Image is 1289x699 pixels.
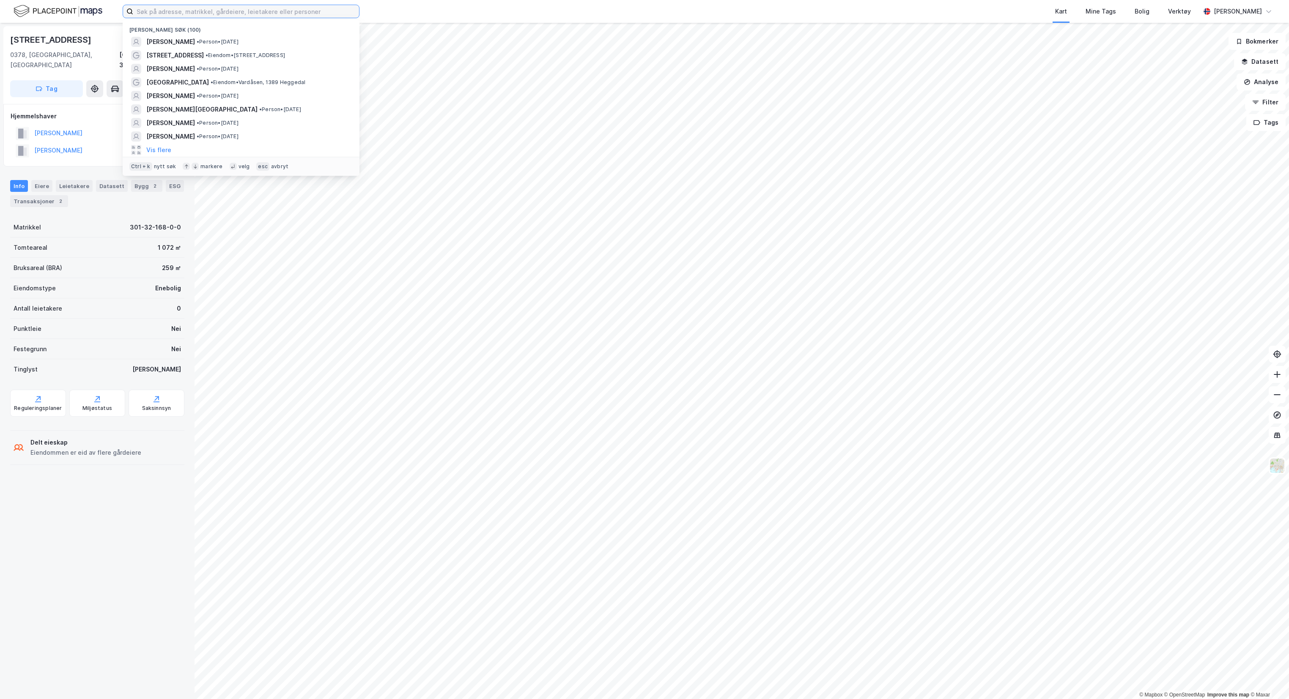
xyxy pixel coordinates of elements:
button: Vis flere [146,145,171,155]
div: 0 [177,303,181,314]
div: 259 ㎡ [162,263,181,273]
div: Tomteareal [14,243,47,253]
div: Eiere [31,180,52,192]
div: Saksinnsyn [142,405,171,412]
span: • [259,106,262,112]
div: velg [239,163,250,170]
div: Hjemmelshaver [11,111,184,121]
div: Info [10,180,28,192]
div: 2 [151,182,159,190]
div: Verktøy [1168,6,1191,16]
span: • [211,79,213,85]
button: Analyse [1237,74,1286,90]
a: Mapbox [1139,692,1163,698]
a: OpenStreetMap [1164,692,1205,698]
img: logo.f888ab2527a4732fd821a326f86c7f29.svg [14,4,102,19]
span: • [197,120,199,126]
span: [PERSON_NAME] [146,64,195,74]
div: 1 072 ㎡ [158,243,181,253]
button: Datasett [1234,53,1286,70]
div: Antall leietakere [14,303,62,314]
span: • [197,133,199,139]
div: esc [256,162,269,171]
div: [PERSON_NAME] søk (100) [123,20,359,35]
div: Enebolig [155,283,181,293]
span: [PERSON_NAME] [146,37,195,47]
div: markere [200,163,222,170]
button: Filter [1245,94,1286,111]
span: Person • [DATE] [197,120,239,126]
span: Person • [DATE] [259,106,301,113]
span: [PERSON_NAME] [146,131,195,142]
span: [STREET_ADDRESS] [146,50,204,60]
span: • [197,38,199,45]
span: Person • [DATE] [197,38,239,45]
span: Person • [DATE] [197,66,239,72]
button: Tag [10,80,83,97]
div: avbryt [271,163,288,170]
div: Eiendomstype [14,283,56,293]
span: [PERSON_NAME] [146,91,195,101]
div: [STREET_ADDRESS] [10,33,93,46]
div: Datasett [96,180,128,192]
div: 301-32-168-0-0 [130,222,181,232]
div: Bruksareal (BRA) [14,263,62,273]
div: Tinglyst [14,364,38,374]
img: Z [1269,458,1285,474]
div: [GEOGRAPHIC_DATA], 32/168 [119,50,184,70]
div: Mine Tags [1086,6,1116,16]
div: Bygg [131,180,162,192]
button: Tags [1246,114,1286,131]
div: Transaksjoner [10,195,68,207]
span: [PERSON_NAME][GEOGRAPHIC_DATA] [146,104,258,115]
span: • [197,66,199,72]
div: [PERSON_NAME] [132,364,181,374]
div: Delt eieskap [30,437,141,448]
div: Reguleringsplaner [14,405,62,412]
button: Bokmerker [1229,33,1286,50]
div: Miljøstatus [82,405,112,412]
span: Eiendom • Vardåsen, 1389 Heggedal [211,79,305,86]
div: Festegrunn [14,344,47,354]
div: 2 [56,197,65,205]
iframe: Chat Widget [1247,658,1289,699]
div: 0378, [GEOGRAPHIC_DATA], [GEOGRAPHIC_DATA] [10,50,119,70]
div: Ctrl + k [129,162,152,171]
div: ESG [166,180,184,192]
span: Person • [DATE] [197,133,239,140]
input: Søk på adresse, matrikkel, gårdeiere, leietakere eller personer [133,5,359,18]
div: Kontrollprogram for chat [1247,658,1289,699]
div: Kart [1055,6,1067,16]
span: • [197,93,199,99]
a: Improve this map [1207,692,1249,698]
div: Nei [171,344,181,354]
span: • [206,52,208,58]
span: Eiendom • [STREET_ADDRESS] [206,52,285,59]
div: nytt søk [154,163,176,170]
div: Bolig [1135,6,1149,16]
div: [PERSON_NAME] [1214,6,1262,16]
div: Punktleie [14,324,41,334]
div: Leietakere [56,180,93,192]
div: Eiendommen er eid av flere gårdeiere [30,448,141,458]
span: [GEOGRAPHIC_DATA] [146,77,209,87]
span: [PERSON_NAME] [146,118,195,128]
span: Person • [DATE] [197,93,239,99]
div: Matrikkel [14,222,41,232]
div: Nei [171,324,181,334]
